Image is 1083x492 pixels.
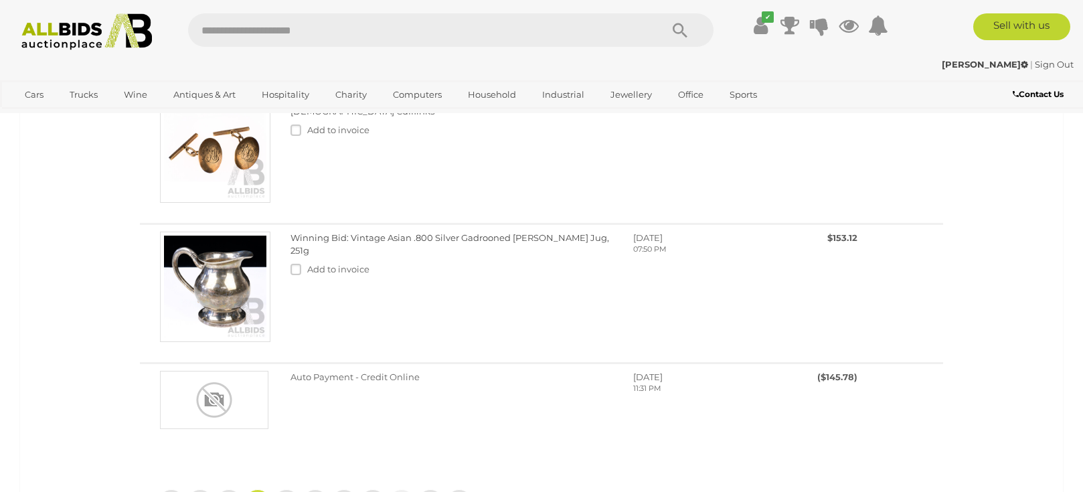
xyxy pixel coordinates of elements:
a: Hospitality [253,84,318,106]
span: ($145.78) [817,372,857,382]
img: Auto Payment - Credit Online [160,371,268,429]
a: Winning Bid: Pair of Antique 9ct Rose Gold Monogramed [DEMOGRAPHIC_DATA] Cufflinks [290,93,538,116]
img: Allbids.com.au [14,13,159,50]
button: Search [647,13,714,47]
i: ✔ [762,11,774,23]
a: Industrial [533,84,593,106]
a: Jewellery [602,84,661,106]
a: Office [669,84,712,106]
p: 11:31 PM [633,384,760,394]
a: ✔ [750,13,770,37]
img: Winning Bid: Vintage Asian .800 Silver Gadrooned Creamer Jug, 251g [160,232,270,342]
a: Sports [721,84,766,106]
a: Cars [16,84,52,106]
a: [PERSON_NAME] [942,59,1030,70]
span: | [1030,59,1033,70]
a: [GEOGRAPHIC_DATA] [16,106,129,128]
a: Trucks [61,84,106,106]
b: Contact Us [1013,89,1064,99]
span: Auto Payment - Credit Online [290,372,420,382]
p: 07:50 PM [633,244,760,255]
a: Sell with us [973,13,1070,40]
span: Add to invoice [307,125,369,135]
span: [DATE] [633,372,663,382]
span: Add to invoice [307,264,369,274]
a: Charity [327,84,376,106]
span: $153.12 [827,232,857,243]
a: Contact Us [1013,87,1067,102]
img: Winning Bid: Pair of Antique 9ct Rose Gold Monogramed Gents Cufflinks [160,92,270,203]
a: Computers [384,84,450,106]
a: Sign Out [1035,59,1074,70]
a: Household [459,84,525,106]
a: Wine [115,84,156,106]
a: Winning Bid: Vintage Asian .800 Silver Gadrooned [PERSON_NAME] Jug, 251g [290,232,609,256]
span: [DATE] [633,232,663,243]
a: Antiques & Art [165,84,244,106]
strong: [PERSON_NAME] [942,59,1028,70]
